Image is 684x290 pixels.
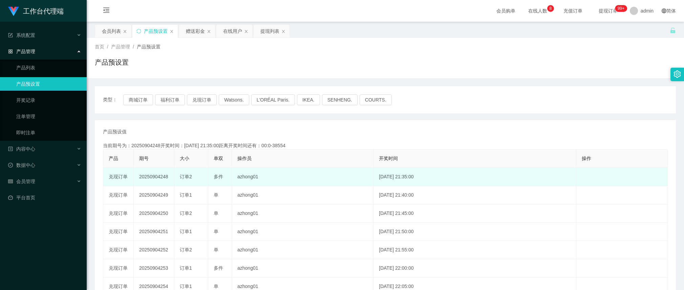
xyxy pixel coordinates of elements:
[674,70,681,78] i: 图标: setting
[139,156,149,161] span: 期号
[170,29,174,34] i: 图标: close
[8,32,35,38] span: 系统配置
[214,210,218,216] span: 单
[214,247,218,252] span: 单
[207,29,211,34] i: 图标: close
[95,0,118,22] i: 图标: menu-fold
[237,156,252,161] span: 操作员
[281,29,285,34] i: 图标: close
[111,44,130,49] span: 产品管理
[180,174,192,179] span: 订单2
[134,223,174,241] td: 20250904251
[8,163,13,168] i: 图标: check-circle-o
[232,168,373,186] td: azhong01
[8,179,35,184] span: 会员管理
[180,247,192,252] span: 订单2
[8,146,35,152] span: 内容中心
[244,29,248,34] i: 图标: close
[360,94,392,105] button: COURTS.
[103,168,134,186] td: 兑现订单
[123,94,153,105] button: 商城订单
[16,77,81,91] a: 产品预设置
[180,210,192,216] span: 订单2
[297,94,320,105] button: IKEA.
[322,94,358,105] button: SENHENG.
[615,5,627,12] sup: 1069
[8,49,35,54] span: 产品管理
[180,265,192,271] span: 订单1
[95,57,129,67] h1: 产品预设置
[560,8,586,13] span: 充值订单
[16,126,81,139] a: 即时注单
[214,156,223,161] span: 单双
[16,93,81,107] a: 开奖记录
[103,241,134,259] td: 兑现订单
[214,192,218,198] span: 单
[134,241,174,259] td: 20250904252
[103,128,127,135] span: 产品预设值
[8,162,35,168] span: 数据中心
[232,223,373,241] td: azhong01
[180,156,189,161] span: 大小
[260,25,279,38] div: 提现列表
[525,8,551,13] span: 在线人数
[547,5,554,12] sup: 8
[180,192,192,198] span: 订单1
[670,27,676,34] i: 图标: unlock
[23,0,64,22] h1: 工作台代理端
[373,186,576,204] td: [DATE] 21:40:00
[232,259,373,277] td: azhong01
[123,29,127,34] i: 图标: close
[8,7,19,16] img: logo.9652507e.png
[137,44,161,49] span: 产品预设置
[232,186,373,204] td: azhong01
[214,174,223,179] span: 多件
[8,179,13,184] i: 图标: table
[373,223,576,241] td: [DATE] 21:50:00
[373,259,576,277] td: [DATE] 22:00:00
[8,191,81,204] a: 图标: dashboard平台首页
[103,142,668,149] div: 当前期号为：20250904248开奖时间：[DATE] 21:35:00距离开奖时间还有：00:0-38554
[134,168,174,186] td: 20250904248
[373,168,576,186] td: [DATE] 21:35:00
[582,156,591,161] span: 操作
[8,8,64,14] a: 工作台代理端
[103,223,134,241] td: 兑现订单
[109,156,118,161] span: 产品
[373,204,576,223] td: [DATE] 21:45:00
[180,229,192,234] span: 订单1
[103,259,134,277] td: 兑现订单
[214,229,218,234] span: 单
[134,204,174,223] td: 20250904250
[219,94,249,105] button: Watsons.
[373,241,576,259] td: [DATE] 21:55:00
[232,204,373,223] td: azhong01
[214,284,218,289] span: 单
[251,94,295,105] button: L'ORÉAL Paris.
[136,29,141,34] i: 图标: sync
[103,94,123,105] span: 类型：
[232,241,373,259] td: azhong01
[16,110,81,123] a: 注单管理
[133,44,134,49] span: /
[379,156,398,161] span: 开奖时间
[103,204,134,223] td: 兑现订单
[8,147,13,151] i: 图标: profile
[107,44,108,49] span: /
[223,25,242,38] div: 在线用户
[187,94,217,105] button: 兑现订单
[16,61,81,74] a: 产品列表
[134,259,174,277] td: 20250904253
[134,186,174,204] td: 20250904249
[95,44,104,49] span: 首页
[102,25,121,38] div: 会员列表
[155,94,185,105] button: 福利订单
[186,25,205,38] div: 赠送彩金
[180,284,192,289] span: 订单1
[662,8,666,13] i: 图标: global
[8,49,13,54] i: 图标: appstore-o
[8,33,13,38] i: 图标: form
[103,186,134,204] td: 兑现订单
[550,5,552,12] p: 8
[214,265,223,271] span: 多件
